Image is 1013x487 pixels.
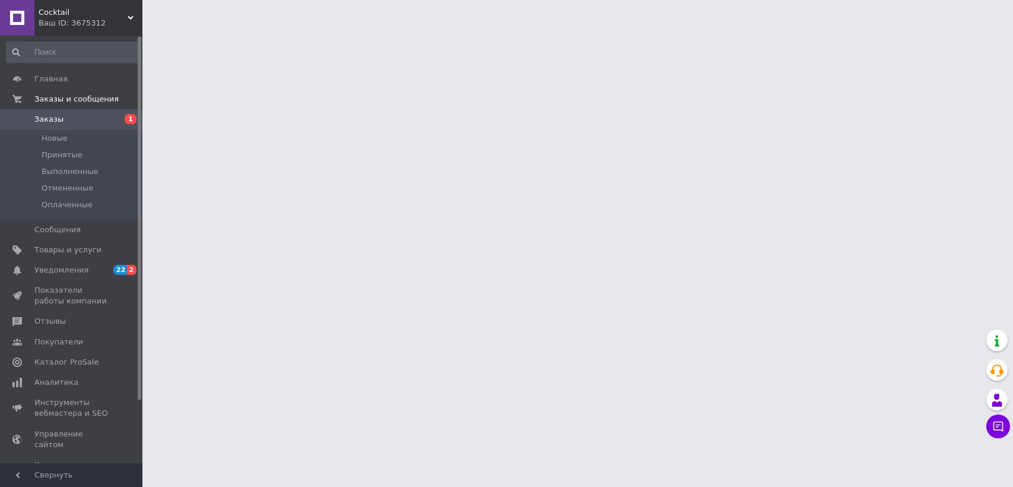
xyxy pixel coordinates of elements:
span: 2 [127,265,136,275]
span: Сообщения [34,224,81,235]
button: Чат с покупателем [986,415,1010,438]
div: Ваш ID: 3675312 [39,18,142,29]
span: Новые [42,133,68,144]
span: Показатели работы компании [34,285,110,306]
span: Выполненные [42,166,99,177]
span: Инструменты вебмастера и SEO [34,397,110,419]
span: Cocktail [39,7,128,18]
span: Отзывы [34,316,66,327]
span: Заказы [34,114,63,125]
span: Аналитика [34,377,78,388]
span: Отмененные [42,183,93,194]
input: Поиск [6,42,139,63]
span: Кошелек компании [34,460,110,481]
span: Оплаченные [42,200,93,210]
span: Уведомления [34,265,88,276]
span: Каталог ProSale [34,357,99,368]
span: Товары и услуги [34,245,101,255]
span: Главная [34,74,68,84]
span: Управление сайтом [34,429,110,450]
span: Принятые [42,150,82,160]
span: Заказы и сообщения [34,94,119,105]
span: 22 [113,265,127,275]
span: 1 [125,114,136,124]
span: Покупатели [34,337,83,347]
